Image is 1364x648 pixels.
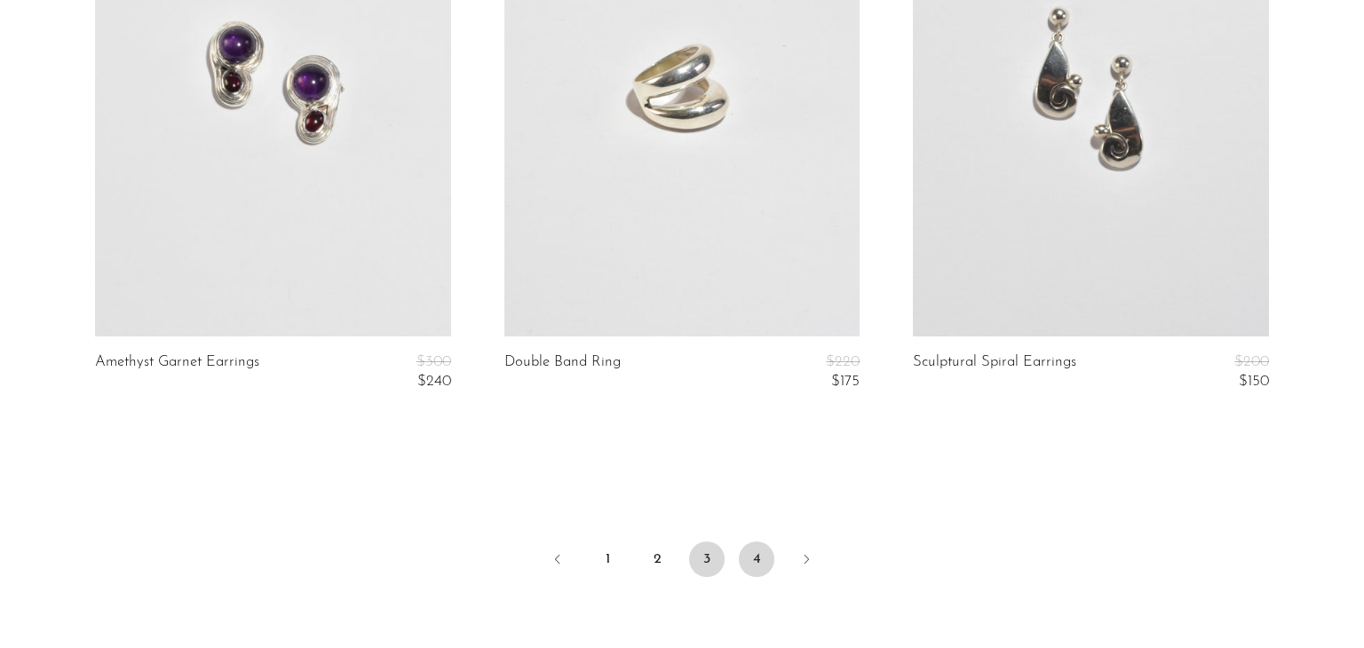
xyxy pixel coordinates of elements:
span: $220 [826,354,860,369]
a: Double Band Ring [504,354,621,391]
a: 2 [639,541,675,577]
span: $240 [417,374,451,389]
a: 1 [590,541,625,577]
a: 4 [739,541,774,577]
a: Previous [540,541,575,581]
a: Sculptural Spiral Earrings [913,354,1076,391]
span: $300 [416,354,451,369]
a: Amethyst Garnet Earrings [95,354,259,391]
span: $200 [1234,354,1269,369]
a: Next [789,541,824,581]
span: $150 [1239,374,1269,389]
span: $175 [831,374,860,389]
span: 3 [689,541,725,577]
